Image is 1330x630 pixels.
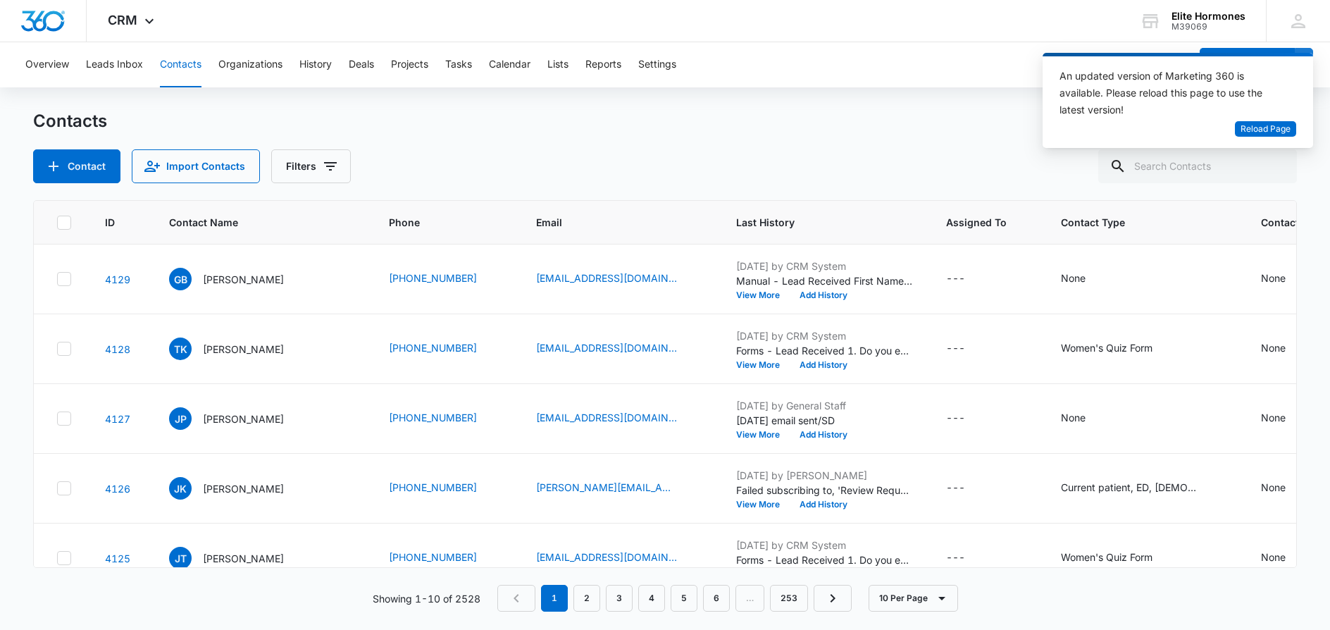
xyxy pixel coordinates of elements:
button: Add History [790,431,857,439]
a: [EMAIL_ADDRESS][DOMAIN_NAME] [536,550,677,564]
button: Filters [271,149,351,183]
div: Assigned To - - Select to Edit Field [946,550,990,567]
span: Email [536,215,682,230]
p: [PERSON_NAME] [203,412,284,426]
div: account name [1171,11,1245,22]
span: CRM [108,13,137,27]
span: Last History [736,215,892,230]
div: None [1061,271,1086,285]
span: TK [169,338,192,360]
div: None [1261,410,1286,425]
button: Add History [790,361,857,369]
a: [PHONE_NUMBER] [389,410,477,425]
span: Contact Name [169,215,335,230]
button: Overview [25,42,69,87]
div: Contact Status - None - Select to Edit Field [1261,550,1311,567]
a: Page 6 [703,585,730,612]
a: [PERSON_NAME][EMAIL_ADDRESS][DOMAIN_NAME] [536,480,677,495]
p: [PERSON_NAME] [203,272,284,287]
a: Navigate to contact details page for Jane Thomas [105,552,130,564]
div: --- [946,550,965,567]
button: Organizations [218,42,282,87]
p: Forms - Lead Received 1. Do you experience frequent mood swings, irritability, or unexplained anx... [736,343,912,358]
div: Phone - +1 (608) 574-3614 - Select to Edit Field [389,410,502,427]
button: Lists [547,42,568,87]
span: Contact Type [1061,215,1207,230]
button: History [299,42,332,87]
span: Phone [389,215,482,230]
div: Assigned To - - Select to Edit Field [946,410,990,427]
div: Phone - +1 (319) 417-9132 - Select to Edit Field [389,271,502,288]
div: Contact Type - None - Select to Edit Field [1061,271,1111,288]
p: [PERSON_NAME] [203,551,284,566]
span: JK [169,477,192,500]
a: Navigate to contact details page for Gary Boyles [105,273,130,285]
div: Email - jeff@coopers.run - Select to Edit Field [536,480,702,497]
button: View More [736,431,790,439]
div: Women's Quiz Form [1061,550,1152,564]
span: GB [169,268,192,290]
p: [DATE] by [PERSON_NAME] [736,468,912,483]
a: Page 3 [606,585,633,612]
a: [PHONE_NUMBER] [389,480,477,495]
p: Manual - Lead Received First Name: [PERSON_NAME] Last Name: [PERSON_NAME] Phone: [PHONE_NUMBER] E... [736,273,912,288]
button: Add Contact [1200,48,1295,82]
p: Forms - Lead Received 1. Do you experience frequent mood swings, irritability, or unexplained anx... [736,552,912,567]
button: 10 Per Page [869,585,958,612]
div: Phone - (608) 345-1678 - Select to Edit Field [389,480,502,497]
span: ID [105,215,115,230]
button: Add History [790,291,857,299]
h1: Contacts [33,111,107,132]
span: Reload Page [1241,123,1291,136]
a: Next Page [814,585,852,612]
div: Phone - (715) 340-2842 - Select to Edit Field [389,340,502,357]
p: [DATE] by General Staff [736,398,912,413]
div: Contact Name - Joe Peterson - Select to Edit Field [169,407,309,430]
p: [PERSON_NAME] [203,342,284,357]
div: --- [946,410,965,427]
div: Phone - (417) 252-0330 - Select to Edit Field [389,550,502,567]
a: [EMAIL_ADDRESS][DOMAIN_NAME] [536,340,677,355]
p: Failed subscribing to, 'Review Request Madison'. [736,483,912,498]
a: Navigate to contact details page for Traci Koziczkowski [105,343,130,355]
a: [EMAIL_ADDRESS][DOMAIN_NAME] [536,271,677,285]
div: account id [1171,22,1245,32]
div: --- [946,271,965,288]
div: Contact Name - Traci Koziczkowski - Select to Edit Field [169,338,309,360]
a: Page 253 [770,585,808,612]
p: [PERSON_NAME] [203,481,284,496]
div: Contact Name - Jeff Krause - Select to Edit Field [169,477,309,500]
a: Page 5 [671,585,697,612]
p: [DATE] by CRM System [736,328,912,343]
span: Assigned To [946,215,1007,230]
a: [PHONE_NUMBER] [389,550,477,564]
div: Contact Type - Women's Quiz Form - Select to Edit Field [1061,550,1178,567]
div: None [1261,340,1286,355]
div: Contact Type - None - Select to Edit Field [1061,410,1111,427]
span: JP [169,407,192,430]
div: None [1261,550,1286,564]
div: Email - boylesgary433@gmail.com - Select to Edit Field [536,271,702,288]
p: Showing 1-10 of 2528 [373,591,480,606]
button: Add History [790,500,857,509]
a: Page 2 [573,585,600,612]
button: View More [736,500,790,509]
a: [PHONE_NUMBER] [389,340,477,355]
button: Tasks [445,42,472,87]
a: [PHONE_NUMBER] [389,271,477,285]
div: Women's Quiz Form [1061,340,1152,355]
div: An updated version of Marketing 360 is available. Please reload this page to use the latest version! [1059,68,1279,118]
button: Reports [585,42,621,87]
nav: Pagination [497,585,852,612]
button: Calendar [489,42,530,87]
div: Assigned To - - Select to Edit Field [946,340,990,357]
button: Deals [349,42,374,87]
button: Settings [638,42,676,87]
div: Contact Name - Jane Thomas - Select to Edit Field [169,547,309,569]
div: --- [946,340,965,357]
div: Current patient, ED, [DEMOGRAPHIC_DATA], MWL, Review Request Madison, TRT [1061,480,1202,495]
a: Navigate to contact details page for Jeff Krause [105,483,130,495]
em: 1 [541,585,568,612]
span: JT [169,547,192,569]
a: Page 4 [638,585,665,612]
